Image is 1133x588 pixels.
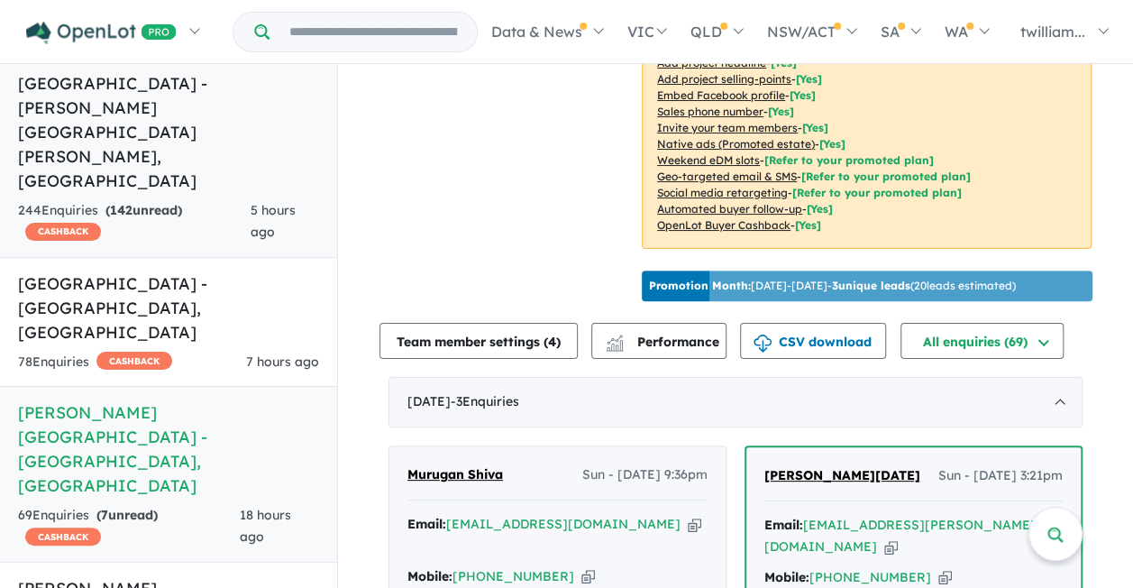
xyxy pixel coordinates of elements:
[251,202,296,240] span: 5 hours ago
[938,465,1063,487] span: Sun - [DATE] 3:21pm
[18,71,319,193] h5: [GEOGRAPHIC_DATA] - [PERSON_NAME][GEOGRAPHIC_DATA][PERSON_NAME] , [GEOGRAPHIC_DATA]
[407,516,446,532] strong: Email:
[18,352,172,373] div: 78 Enquir ies
[796,72,822,86] span: [ Yes ]
[388,377,1083,427] div: [DATE]
[657,153,760,167] u: Weekend eDM slots
[273,13,473,51] input: Try estate name, suburb, builder or developer
[26,22,177,44] img: Openlot PRO Logo White
[764,467,920,483] span: [PERSON_NAME][DATE]
[657,88,785,102] u: Embed Facebook profile
[801,170,971,183] span: [Refer to your promoted plan]
[407,466,503,482] span: Murugan Shiva
[18,271,319,345] h5: [GEOGRAPHIC_DATA] - [GEOGRAPHIC_DATA] , [GEOGRAPHIC_DATA]
[900,323,1064,359] button: All enquiries (69)
[688,515,701,534] button: Copy
[764,569,809,585] strong: Mobile:
[407,464,503,486] a: Murugan Shiva
[809,569,931,585] a: [PHONE_NUMBER]
[1020,23,1085,41] span: twilliam...
[754,335,772,353] img: download icon
[407,568,452,584] strong: Mobile:
[451,393,519,409] span: - 3 Enquir ies
[581,567,595,586] button: Copy
[764,517,803,533] strong: Email:
[792,186,962,199] span: [Refer to your promoted plan]
[110,202,132,218] span: 142
[591,323,726,359] button: Performance
[657,218,790,232] u: OpenLot Buyer Cashback
[96,507,158,523] strong: ( unread)
[649,279,751,292] b: Promotion Month:
[608,334,719,350] span: Performance
[807,202,833,216] span: [Yes]
[548,334,556,350] span: 4
[884,537,898,556] button: Copy
[657,170,797,183] u: Geo-targeted email & SMS
[819,137,845,151] span: [Yes]
[740,323,886,359] button: CSV download
[938,568,952,587] button: Copy
[657,105,763,118] u: Sales phone number
[802,121,828,134] span: [ Yes ]
[657,186,788,199] u: Social media retargeting
[379,323,578,359] button: Team member settings (4)
[101,507,108,523] span: 7
[657,137,815,151] u: Native ads (Promoted estate)
[105,202,182,218] strong: ( unread)
[768,105,794,118] span: [ Yes ]
[25,223,101,241] span: CASHBACK
[790,88,816,102] span: [ Yes ]
[240,507,291,545] span: 18 hours ago
[446,516,681,532] a: [EMAIL_ADDRESS][DOMAIN_NAME]
[657,72,791,86] u: Add project selling-points
[18,200,251,243] div: 244 Enquir ies
[452,568,574,584] a: [PHONE_NUMBER]
[795,218,821,232] span: [Yes]
[832,279,910,292] b: 3 unique leads
[657,121,798,134] u: Invite your team members
[18,400,319,498] h5: [PERSON_NAME][GEOGRAPHIC_DATA] - [GEOGRAPHIC_DATA] , [GEOGRAPHIC_DATA]
[25,528,101,546] span: CASHBACK
[582,464,708,486] span: Sun - [DATE] 9:36pm
[246,354,319,370] span: 7 hours ago
[607,335,623,345] img: line-chart.svg
[764,517,1036,555] a: [EMAIL_ADDRESS][PERSON_NAME][DOMAIN_NAME]
[657,202,802,216] u: Automated buyer follow-up
[96,352,172,370] span: CASHBACK
[764,465,920,487] a: [PERSON_NAME][DATE]
[18,505,240,548] div: 69 Enquir ies
[764,153,934,167] span: [Refer to your promoted plan]
[649,278,1016,294] p: [DATE] - [DATE] - ( 20 leads estimated)
[606,340,624,352] img: bar-chart.svg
